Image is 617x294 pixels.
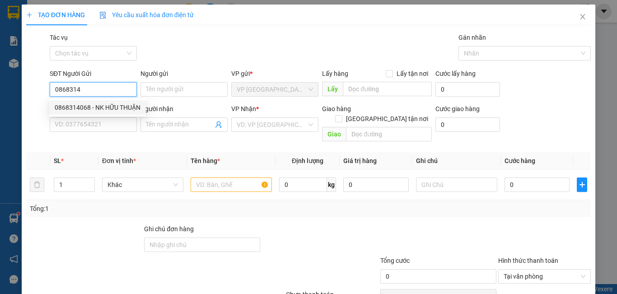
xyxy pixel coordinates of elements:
[144,225,194,233] label: Ghi chú đơn hàng
[435,117,500,132] input: Cước giao hàng
[380,257,410,264] span: Tổng cước
[577,181,587,188] span: plus
[412,152,501,170] th: Ghi chú
[26,11,85,19] span: TẠO ĐƠN HÀNG
[504,270,585,283] span: Tại văn phòng
[570,5,595,30] button: Close
[99,11,194,19] span: Yêu cầu xuất hóa đơn điện tử
[505,157,535,164] span: Cước hàng
[231,69,318,79] div: VP gửi
[191,157,220,164] span: Tên hàng
[292,157,323,164] span: Định lượng
[322,82,343,96] span: Lấy
[435,82,500,97] input: Cước lấy hàng
[346,127,432,141] input: Dọc đường
[322,70,348,77] span: Lấy hàng
[416,177,497,192] input: Ghi Chú
[102,157,136,164] span: Đơn vị tính
[144,238,260,252] input: Ghi chú đơn hàng
[30,204,239,214] div: Tổng: 1
[435,70,476,77] label: Cước lấy hàng
[231,105,256,112] span: VP Nhận
[26,12,33,18] span: plus
[579,13,586,20] span: close
[30,177,44,192] button: delete
[55,103,140,112] div: 0868314068 - NK HỮU THUẬN
[322,105,351,112] span: Giao hàng
[140,104,228,114] div: Người nhận
[322,127,346,141] span: Giao
[458,34,486,41] label: Gán nhãn
[237,83,313,96] span: VP Phước Đông
[50,34,68,41] label: Tác vụ
[108,178,178,191] span: Khác
[343,82,432,96] input: Dọc đường
[215,121,222,128] span: user-add
[498,257,558,264] label: Hình thức thanh toán
[343,157,377,164] span: Giá trị hàng
[577,177,587,192] button: plus
[343,177,408,192] input: 0
[49,100,146,115] div: 0868314068 - NK HỮU THUẬN
[99,12,107,19] img: icon
[342,114,432,124] span: [GEOGRAPHIC_DATA] tận nơi
[54,157,61,164] span: SL
[327,177,336,192] span: kg
[435,105,480,112] label: Cước giao hàng
[393,69,432,79] span: Lấy tận nơi
[50,69,137,79] div: SĐT Người Gửi
[191,177,272,192] input: VD: Bàn, Ghế
[140,69,228,79] div: Người gửi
